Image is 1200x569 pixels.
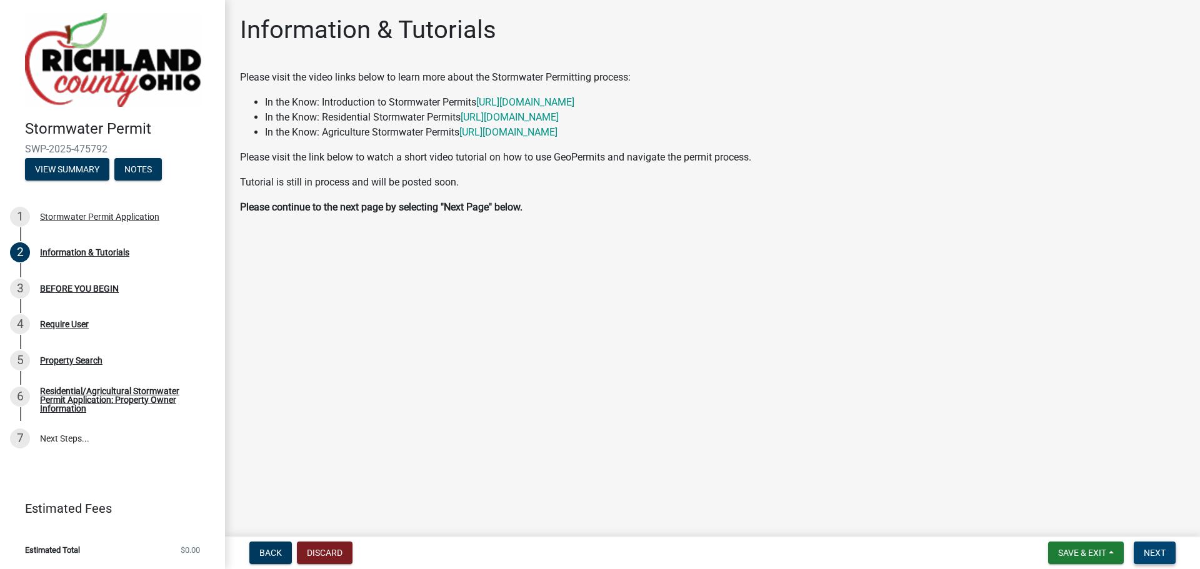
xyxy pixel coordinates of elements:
[25,13,201,107] img: Richland County, Ohio
[1134,542,1176,564] button: Next
[476,96,574,108] a: [URL][DOMAIN_NAME]
[265,125,1185,140] li: In the Know: Agriculture Stormwater Permits
[114,165,162,175] wm-modal-confirm: Notes
[240,15,496,45] h1: Information & Tutorials
[25,165,109,175] wm-modal-confirm: Summary
[297,542,352,564] button: Discard
[25,546,80,554] span: Estimated Total
[459,126,557,138] a: [URL][DOMAIN_NAME]
[265,110,1185,125] li: In the Know: Residential Stormwater Permits
[40,212,159,221] div: Stormwater Permit Application
[10,350,30,370] div: 5
[181,546,200,554] span: $0.00
[10,207,30,227] div: 1
[10,428,30,448] div: 7
[10,314,30,334] div: 4
[40,320,89,329] div: Require User
[1144,548,1166,558] span: Next
[25,143,200,155] span: SWP-2025-475792
[10,496,205,521] a: Estimated Fees
[25,120,215,138] h4: Stormwater Permit
[10,279,30,299] div: 3
[240,150,1185,165] p: Please visit the link below to watch a short video tutorial on how to use GeoPermits and navigate...
[240,175,1185,190] p: Tutorial is still in process and will be posted soon.
[25,158,109,181] button: View Summary
[461,111,559,123] a: [URL][DOMAIN_NAME]
[259,548,282,558] span: Back
[1058,548,1106,558] span: Save & Exit
[114,158,162,181] button: Notes
[10,242,30,262] div: 2
[10,387,30,407] div: 6
[265,95,1185,110] li: In the Know: Introduction to Stormwater Permits
[240,201,522,213] strong: Please continue to the next page by selecting "Next Page" below.
[40,356,102,365] div: Property Search
[40,387,205,413] div: Residential/Agricultural Stormwater Permit Application: Property Owner Information
[240,70,1185,85] p: Please visit the video links below to learn more about the Stormwater Permitting process:
[40,284,119,293] div: BEFORE YOU BEGIN
[40,248,129,257] div: Information & Tutorials
[249,542,292,564] button: Back
[1048,542,1124,564] button: Save & Exit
